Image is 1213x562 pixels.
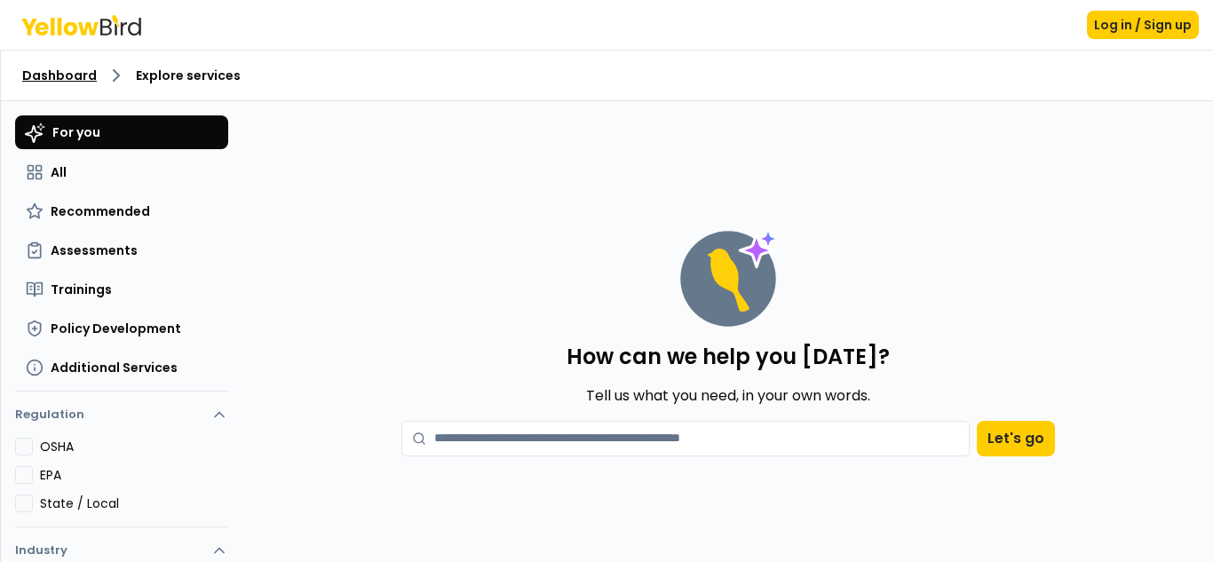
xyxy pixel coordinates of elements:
[40,438,228,455] label: OSHA
[15,234,228,266] button: Assessments
[40,495,228,512] label: State / Local
[51,202,150,220] span: Recommended
[51,320,181,337] span: Policy Development
[51,281,112,298] span: Trainings
[22,67,97,84] a: Dashboard
[15,352,228,384] button: Additional Services
[136,67,241,84] span: Explore services
[51,163,67,181] span: All
[15,438,228,526] div: Regulation
[567,343,890,371] p: How can we help you [DATE]?
[977,421,1055,456] button: Let's go
[51,359,178,376] span: Additional Services
[15,156,228,188] button: All
[22,65,1192,86] nav: breadcrumb
[15,273,228,305] button: Trainings
[15,399,228,438] button: Regulation
[1087,11,1199,39] button: Log in / Sign up
[586,385,870,407] p: Tell us what you need, in your own words.
[51,241,138,259] span: Assessments
[40,466,228,484] label: EPA
[15,115,228,149] button: For you
[15,313,228,344] button: Policy Development
[15,195,228,227] button: Recommended
[52,123,100,141] span: For you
